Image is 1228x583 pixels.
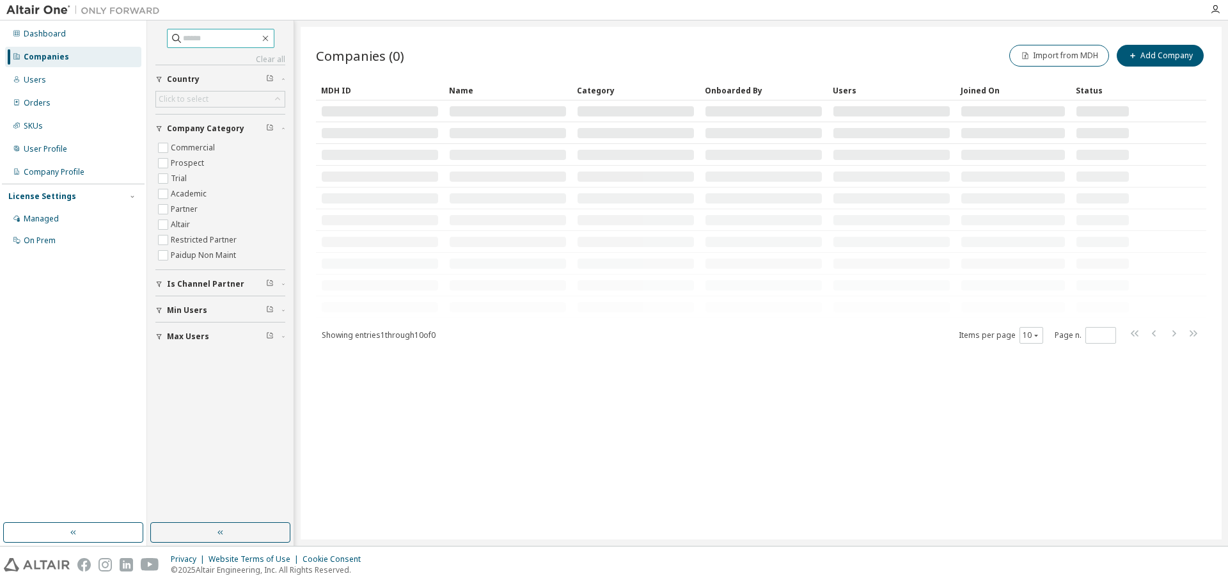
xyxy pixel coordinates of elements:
[171,186,209,202] label: Academic
[24,167,84,177] div: Company Profile
[167,74,200,84] span: Country
[159,94,209,104] div: Click to select
[171,202,200,217] label: Partner
[316,47,404,65] span: Companies (0)
[1009,45,1109,67] button: Import from MDH
[266,74,274,84] span: Clear filter
[24,52,69,62] div: Companies
[209,554,303,564] div: Website Terms of Use
[156,92,285,107] div: Click to select
[303,554,368,564] div: Cookie Consent
[155,270,285,298] button: Is Channel Partner
[167,305,207,315] span: Min Users
[449,80,567,100] div: Name
[155,115,285,143] button: Company Category
[171,171,189,186] label: Trial
[167,331,209,342] span: Max Users
[155,296,285,324] button: Min Users
[833,80,950,100] div: Users
[24,236,56,246] div: On Prem
[8,191,76,202] div: License Settings
[24,75,46,85] div: Users
[171,217,193,232] label: Altair
[6,4,166,17] img: Altair One
[1117,45,1204,67] button: Add Company
[167,279,244,289] span: Is Channel Partner
[24,214,59,224] div: Managed
[24,98,51,108] div: Orders
[266,279,274,289] span: Clear filter
[155,54,285,65] a: Clear all
[24,121,43,131] div: SKUs
[141,558,159,571] img: youtube.svg
[1076,80,1130,100] div: Status
[961,80,1066,100] div: Joined On
[98,558,112,571] img: instagram.svg
[577,80,695,100] div: Category
[155,65,285,93] button: Country
[171,248,239,263] label: Paidup Non Maint
[959,327,1043,344] span: Items per page
[266,305,274,315] span: Clear filter
[4,558,70,571] img: altair_logo.svg
[171,232,239,248] label: Restricted Partner
[171,564,368,575] p: © 2025 Altair Engineering, Inc. All Rights Reserved.
[120,558,133,571] img: linkedin.svg
[266,331,274,342] span: Clear filter
[1023,330,1040,340] button: 10
[171,156,207,171] label: Prospect
[155,323,285,351] button: Max Users
[77,558,91,571] img: facebook.svg
[705,80,823,100] div: Onboarded By
[24,144,67,154] div: User Profile
[266,124,274,134] span: Clear filter
[24,29,66,39] div: Dashboard
[322,330,436,340] span: Showing entries 1 through 10 of 0
[321,80,439,100] div: MDH ID
[171,554,209,564] div: Privacy
[171,140,217,156] label: Commercial
[1055,327,1116,344] span: Page n.
[167,124,244,134] span: Company Category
